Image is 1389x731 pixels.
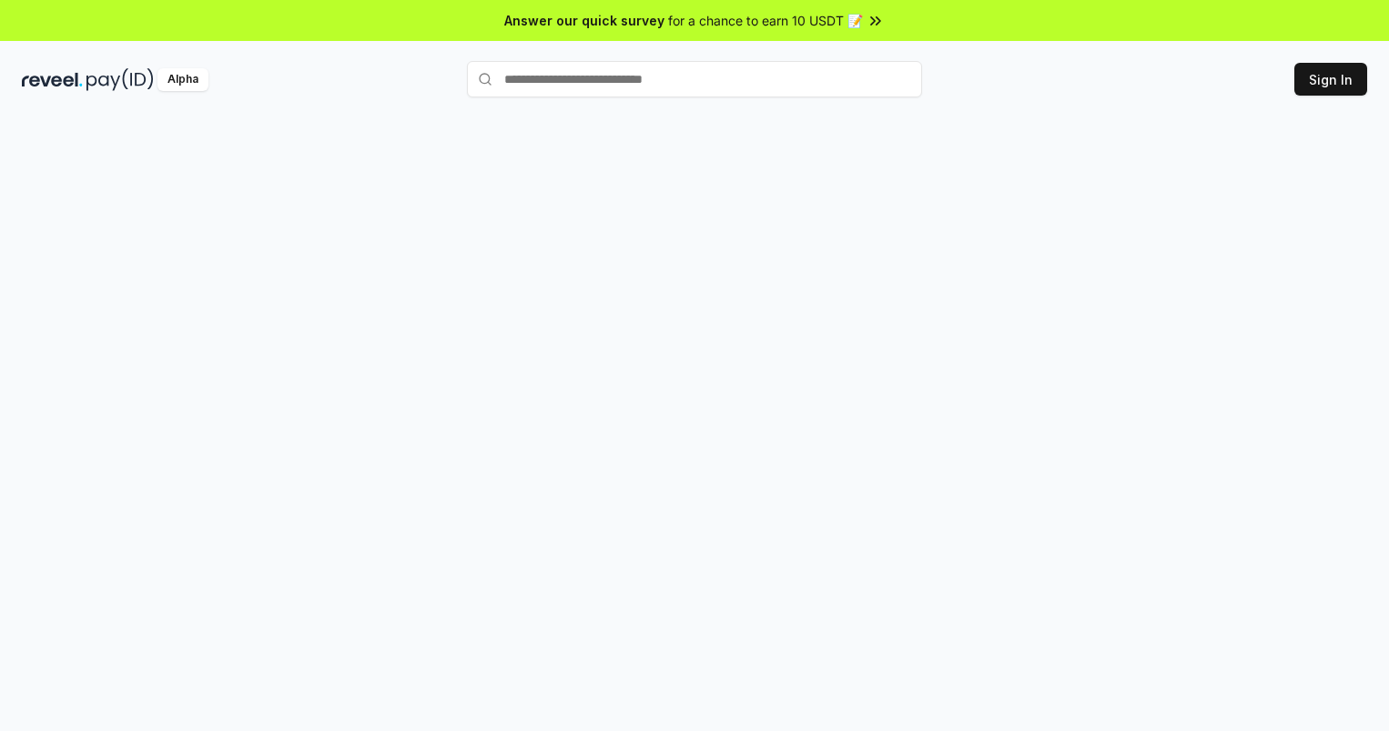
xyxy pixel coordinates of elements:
img: reveel_dark [22,68,83,91]
div: Alpha [157,68,208,91]
button: Sign In [1294,63,1367,96]
span: for a chance to earn 10 USDT 📝 [668,11,863,30]
span: Answer our quick survey [504,11,664,30]
img: pay_id [86,68,154,91]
